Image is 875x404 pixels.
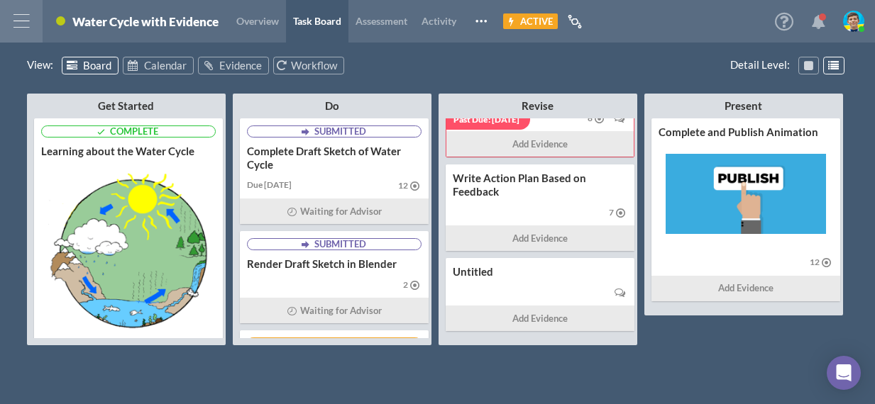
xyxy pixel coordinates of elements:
[314,125,366,137] span: Submitted
[273,57,344,74] a: Workflow
[356,15,407,27] span: Assessment
[247,179,302,191] div: Due [DATE]
[453,265,627,279] div: Untitled
[97,125,159,137] button: Complete
[198,57,269,74] a: Evidence
[41,145,216,158] div: Learning about the Water Cycle
[827,356,861,390] div: Open Intercom Messenger
[422,15,456,27] span: Activity
[144,59,187,72] span: Calendar
[236,15,279,27] span: Overview
[503,13,558,29] button: Active
[27,57,57,74] span: View :
[247,257,422,271] div: Render Draft Sketch in Blender
[446,131,634,157] div: Add Evidence
[314,238,366,249] span: Submitted
[684,99,803,113] div: Present
[240,198,429,224] div: Waiting for Advisor
[293,15,341,27] span: Task Board
[300,238,366,249] button: Submitted
[843,11,864,32] img: image
[273,99,392,113] div: Do
[453,172,627,198] div: Write Action Plan Based on Feedback
[240,298,429,323] div: Waiting for Advisor
[730,57,794,74] span: Detail Level :
[659,125,833,139] div: Complete and Publish Animation
[219,59,262,72] span: Evidence
[588,114,593,123] span: 8
[446,305,634,331] div: Add Evidence
[398,181,408,190] span: 12
[609,208,614,217] span: 7
[110,125,158,137] span: Complete
[48,173,209,335] img: summary thumbnail
[72,14,219,29] div: Water Cycle with Evidence
[300,125,366,137] button: Submitted
[403,281,408,289] span: 2
[453,114,519,125] span: Past Due: [DATE]
[62,57,119,74] a: Board
[72,14,219,32] div: Water Cycle with Evidence
[67,99,186,113] div: Get Started
[666,154,826,234] img: summary thumbnail
[123,57,194,74] a: Calendar
[478,99,598,113] div: Revise
[651,276,840,301] div: Add Evidence
[810,258,820,266] span: 12
[291,59,337,72] span: Workflow
[83,59,111,72] span: Board
[247,145,422,172] div: Complete Draft Sketch of Water Cycle
[520,16,553,27] span: Active
[446,225,634,251] div: Add Evidence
